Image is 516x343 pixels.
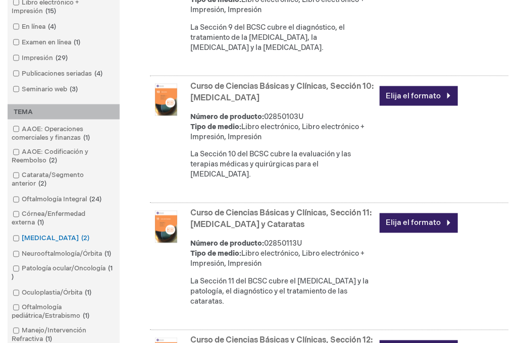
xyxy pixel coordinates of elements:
a: Seminario web3 [10,85,82,94]
font: 1 [87,289,89,297]
a: Neurooftalmología/Órbita1 [10,250,115,259]
font: Catarata/Segmento anterior [12,171,84,188]
a: Oftalmología Integral24 [10,195,106,205]
font: Impresión [22,54,53,62]
a: [MEDICAL_DATA]2 [10,234,93,244]
font: La Sección 11 del BCSC cubre el [MEDICAL_DATA] y la patología, el diagnóstico y el tratamiento de... [190,277,369,306]
font: 2 [51,157,55,165]
font: Seminario web [22,85,67,93]
font: 29 [58,54,66,62]
font: 1 [107,250,109,258]
font: 1 [85,134,88,142]
font: En línea [22,23,45,31]
a: Patología ocular/Oncología1 [10,264,117,282]
font: Número de producto: [190,240,264,248]
a: Publicaciones seriadas4 [10,69,107,79]
a: Córnea/Enfermedad externa1 [10,210,117,228]
font: Publicaciones seriadas [22,70,92,78]
a: AAOE: Codificación y Reembolso2 [10,148,117,166]
font: 15 [47,7,54,15]
font: 4 [96,70,100,78]
font: [MEDICAL_DATA] [22,235,79,243]
a: Curso de Ciencias Básicas y Clínicas, Sección 10: [MEDICAL_DATA] [190,82,374,103]
font: Neurooftalmología/Órbita [22,250,102,258]
a: Catarata/Segmento anterior2 [10,171,117,189]
font: 1 [39,219,42,227]
font: AAOE: Codificación y Reembolso [12,148,88,165]
a: AAOE: Operaciones comerciales y finanzas1 [10,125,117,143]
font: Libro electrónico, Libro electrónico + Impresión, Impresión [190,123,365,141]
a: Curso de Ciencias Básicas y Clínicas, Sección 11: [MEDICAL_DATA] y Cataratas [190,209,372,230]
a: Oftalmología pediátrica/Estrabismo1 [10,303,117,321]
a: Impresión29 [10,53,72,63]
font: Tipo de medio: [190,123,241,131]
font: 2 [40,180,44,188]
font: Examen en línea [22,38,71,46]
a: Oculoplastia/Órbita1 [10,289,95,298]
font: 24 [91,196,99,204]
font: 1 [85,312,87,320]
font: 02850103U [264,112,303,121]
font: 2 [83,235,87,243]
font: Oculoplastia/Órbita [22,289,82,297]
font: Número de producto: [190,112,264,121]
font: 1 [110,265,113,273]
font: Oftalmología pediátrica/Estrabismo [12,304,80,320]
img: Curso de Ciencias Básicas y Clínicas, Sección 10: Glaucoma [150,84,182,116]
font: AAOE: Operaciones comerciales y finanzas [12,125,83,142]
font: Tipo de medio: [190,250,241,258]
font: Córnea/Enfermedad externa [12,210,85,227]
font: TEMA [14,108,33,116]
font: La Sección 10 del BCSC cubre la evaluación y las terapias médicas y quirúrgicas para el [MEDICAL_... [190,150,351,179]
font: Libro electrónico, Libro electrónico + Impresión, Impresión [190,250,365,268]
img: Curso de Ciencias Básicas y Clínicas, Sección 11: Cristalino y Cataratas [150,211,182,243]
font: 3 [72,85,76,93]
a: Examen en línea1 [10,38,84,47]
font: Elija el formato [386,91,441,101]
a: Elija el formato [380,213,458,233]
font: Oftalmología Integral [22,196,87,204]
font: Elija el formato [386,218,441,228]
font: 1 [76,38,78,46]
font: 02850113U [264,240,302,248]
a: En línea4 [10,22,60,32]
font: Patología ocular/Oncología [22,265,106,273]
font: La Sección 9 del BCSC cubre el diagnóstico, el tratamiento de la [MEDICAL_DATA], la [MEDICAL_DATA... [190,23,345,52]
font: 4 [50,23,54,31]
a: Elija el formato [380,86,458,106]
